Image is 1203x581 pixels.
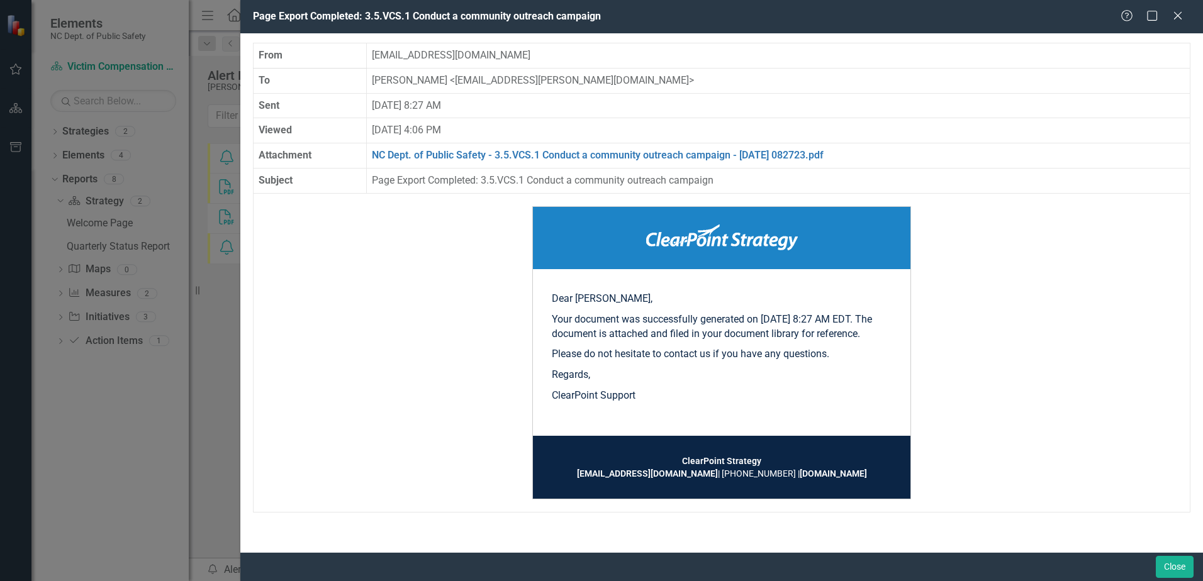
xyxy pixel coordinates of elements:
span: Page Export Completed: 3.5.VCS.1 Conduct a community outreach campaign [253,10,601,22]
th: To [254,68,367,93]
th: Subject [254,169,367,194]
img: ClearPoint Strategy [646,224,798,250]
a: [DOMAIN_NAME] [800,468,867,479]
p: ClearPoint Support [552,389,892,403]
th: Viewed [254,118,367,143]
td: [DATE] 8:27 AM [367,93,1190,118]
th: Sent [254,93,367,118]
button: Close [1156,556,1194,578]
td: | [PHONE_NUMBER] | [552,455,892,480]
span: < [450,74,455,86]
td: [PERSON_NAME] [EMAIL_ADDRESS][PERSON_NAME][DOMAIN_NAME] [367,68,1190,93]
p: Regards, [552,368,892,382]
th: Attachment [254,143,367,169]
p: Please do not hesitate to contact us if you have any questions. [552,347,892,362]
p: Dear [PERSON_NAME], [552,292,892,306]
th: From [254,43,367,68]
strong: ClearPoint Strategy [682,456,761,466]
td: Page Export Completed: 3.5.VCS.1 Conduct a community outreach campaign [367,169,1190,194]
a: [EMAIL_ADDRESS][DOMAIN_NAME] [577,468,718,479]
td: [DATE] 4:06 PM [367,118,1190,143]
p: Your document was successfully generated on [DATE] 8:27 AM EDT. The document is attached and file... [552,313,892,341]
td: [EMAIL_ADDRESS][DOMAIN_NAME] [367,43,1190,68]
span: > [689,74,694,86]
a: NC Dept. of Public Safety - 3.5.VCS.1 Conduct a community outreach campaign - [DATE] 082723.pdf [372,149,824,161]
